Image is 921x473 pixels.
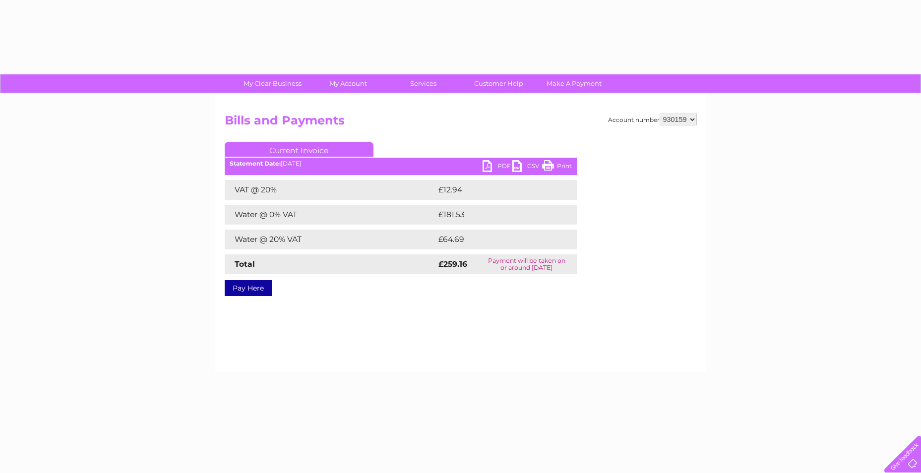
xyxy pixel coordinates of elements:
[483,160,512,175] a: PDF
[225,180,436,200] td: VAT @ 20%
[225,230,436,249] td: Water @ 20% VAT
[458,74,540,93] a: Customer Help
[225,142,373,157] a: Current Invoice
[436,180,556,200] td: £12.94
[230,160,281,167] b: Statement Date:
[382,74,464,93] a: Services
[307,74,389,93] a: My Account
[225,114,697,132] h2: Bills and Payments
[232,74,313,93] a: My Clear Business
[608,114,697,125] div: Account number
[477,254,576,274] td: Payment will be taken on or around [DATE]
[225,160,577,167] div: [DATE]
[436,230,557,249] td: £64.69
[533,74,615,93] a: Make A Payment
[235,259,255,269] strong: Total
[512,160,542,175] a: CSV
[436,205,557,225] td: £181.53
[225,205,436,225] td: Water @ 0% VAT
[438,259,467,269] strong: £259.16
[225,280,272,296] a: Pay Here
[542,160,572,175] a: Print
